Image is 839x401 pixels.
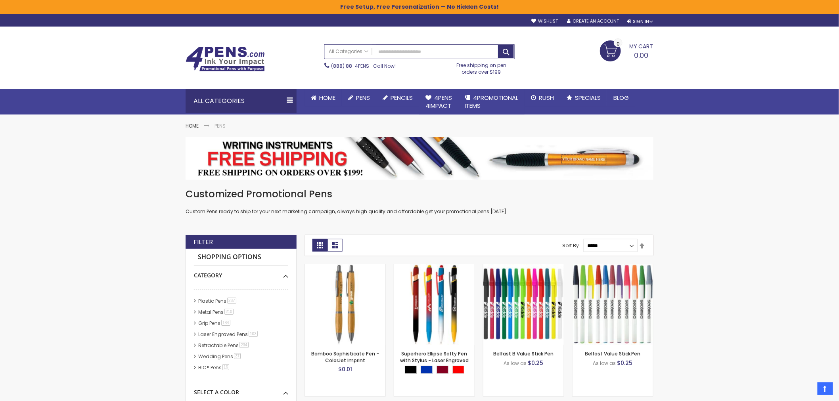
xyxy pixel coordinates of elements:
a: 4Pens4impact [419,89,458,115]
a: Superhero Ellipse Softy Pen with Stylus - Laser Engraved [400,350,469,363]
a: Belfast Value Stick Pen [573,264,653,271]
strong: Pens [215,122,226,129]
img: 4Pens Custom Pens and Promotional Products [186,46,265,72]
a: Plastic Pens287 [196,298,239,304]
span: 4PROMOTIONAL ITEMS [465,94,518,110]
img: Belfast B Value Stick Pen [483,264,564,345]
div: Category [194,266,288,279]
img: Pens [186,137,653,180]
span: As low as [593,360,616,367]
span: 0 [617,40,620,48]
a: 4PROMOTIONALITEMS [458,89,525,115]
a: Grip Pens184 [196,320,233,327]
div: Custom Pens ready to ship for your next marketing campaign, always high quality and affordable ge... [186,188,653,215]
a: Pens [342,89,376,107]
span: $0.25 [528,359,544,367]
a: Laser Engraved Pens103 [196,331,261,338]
a: Bamboo Sophisticate Pen - ColorJet Imprint [311,350,379,363]
strong: Grid [312,239,328,252]
img: Bamboo Sophisticate Pen - ColorJet Imprint [305,264,385,345]
div: Select A Color [194,383,288,396]
span: 0.00 [634,50,649,60]
iframe: Google Customer Reviews [774,380,839,401]
span: Pens [356,94,370,102]
strong: Shopping Options [194,249,288,266]
img: Superhero Ellipse Softy Pen with Stylus - Laser Engraved [394,264,475,345]
a: Rush [525,89,560,107]
a: Belfast Value Stick Pen [585,350,641,357]
span: Blog [613,94,629,102]
span: 184 [221,320,230,326]
label: Sort By [563,242,579,249]
div: Free shipping on pen orders over $199 [448,59,515,75]
a: Belfast B Value Stick Pen [494,350,554,357]
div: Red [452,366,464,374]
strong: Filter [193,238,213,246]
span: - Call Now! [331,63,396,69]
a: Metal Pens210 [196,309,236,315]
span: Rush [539,94,554,102]
a: Wishlist [531,18,558,24]
a: Retractable Pens234 [196,342,251,349]
span: 4Pens 4impact [425,94,452,110]
a: Blog [607,89,635,107]
span: 287 [227,298,236,304]
h1: Customized Promotional Pens [186,188,653,200]
a: Home [305,89,342,107]
span: 234 [239,342,249,348]
a: Pencils [376,89,419,107]
a: Superhero Ellipse Softy Pen with Stylus - Laser Engraved [394,264,475,271]
span: 210 [224,309,234,315]
img: Belfast Value Stick Pen [573,264,653,345]
span: All Categories [329,48,368,55]
div: All Categories [186,89,297,113]
a: BIC® Pens16 [196,364,232,371]
span: Home [319,94,335,102]
div: Burgundy [437,366,448,374]
span: Specials [575,94,601,102]
a: 0.00 0 [600,40,653,60]
a: All Categories [325,45,372,58]
a: Wedding Pens37 [196,353,243,360]
span: $0.01 [338,365,352,373]
a: Belfast B Value Stick Pen [483,264,564,271]
a: Create an Account [567,18,619,24]
div: Blue [421,366,433,374]
div: Sign In [627,19,653,25]
span: $0.25 [617,359,633,367]
span: Pencils [391,94,413,102]
span: 16 [222,364,229,370]
span: 103 [249,331,258,337]
span: 37 [234,353,241,359]
a: (888) 88-4PENS [331,63,369,69]
a: Home [186,122,199,129]
a: Bamboo Sophisticate Pen - ColorJet Imprint [305,264,385,271]
span: As low as [504,360,527,367]
a: Specials [560,89,607,107]
div: Black [405,366,417,374]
